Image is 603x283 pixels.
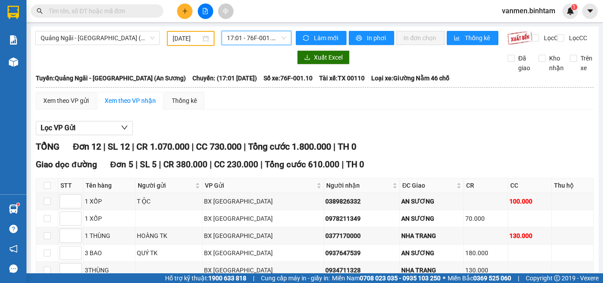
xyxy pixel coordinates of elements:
[192,141,194,152] span: |
[105,96,156,106] div: Xem theo VP nhận
[9,57,18,67] img: warehouse-icon
[182,8,188,14] span: plus
[325,214,398,223] div: 0978211349
[204,196,322,206] div: BX [GEOGRAPHIC_DATA]
[346,159,364,170] span: TH 0
[264,73,313,83] span: Số xe: 76F-001.10
[586,7,594,15] span: caret-down
[401,265,462,275] div: NHA TRANG
[203,227,324,245] td: BX Quảng Ngãi
[248,141,331,152] span: Tổng cước 1.800.000
[465,248,506,258] div: 180.000
[227,31,286,45] span: 17:01 - 76F-001.10
[218,4,234,19] button: aim
[36,159,97,170] span: Giao dọc đường
[36,121,133,135] button: Lọc VP Gửi
[198,4,213,19] button: file-add
[192,73,257,83] span: Chuyến: (17:01 [DATE])
[85,214,134,223] div: 1 XỐP
[265,159,339,170] span: Tổng cước 610.000
[507,31,532,45] img: 9k=
[261,273,330,283] span: Cung cấp máy in - giấy in:
[325,196,398,206] div: 0389826332
[508,178,552,193] th: CC
[356,35,363,42] span: printer
[159,159,161,170] span: |
[137,196,201,206] div: T ỘC
[495,5,562,16] span: vanmen.binhtam
[196,141,241,152] span: CC 730.000
[296,31,347,45] button: syncLàm mới
[108,141,130,152] span: SL 12
[349,31,394,45] button: printerIn phơi
[465,214,506,223] div: 70.000
[208,275,246,282] strong: 1900 633 818
[465,33,491,43] span: Thống kê
[58,178,83,193] th: STT
[401,214,462,223] div: AN SƯƠNG
[325,248,398,258] div: 0937647539
[515,53,534,73] span: Đã giao
[85,265,134,275] div: 3THÙNG
[36,75,186,82] b: Tuyến: Quảng Ngãi - [GEOGRAPHIC_DATA] (An Sương)
[9,204,18,214] img: warehouse-icon
[540,33,563,43] span: Lọc CR
[443,276,445,280] span: ⚪️
[448,273,511,283] span: Miền Bắc
[401,231,462,241] div: NHA TRANG
[253,273,254,283] span: |
[136,159,138,170] span: |
[332,273,441,283] span: Miền Nam
[121,124,128,131] span: down
[571,4,577,10] sup: 1
[204,214,322,223] div: BX [GEOGRAPHIC_DATA]
[204,265,322,275] div: BX [GEOGRAPHIC_DATA]
[165,273,246,283] span: Hỗ trợ kỹ thuật:
[333,141,335,152] span: |
[204,248,322,258] div: BX [GEOGRAPHIC_DATA]
[582,4,598,19] button: caret-down
[203,210,324,227] td: BX Quảng Ngãi
[103,141,106,152] span: |
[8,6,19,19] img: logo-vxr
[17,203,19,206] sup: 1
[371,73,449,83] span: Loại xe: Giường Nằm 46 chỗ
[566,7,574,15] img: icon-new-feature
[401,248,462,258] div: AN SƯƠNG
[177,4,192,19] button: plus
[140,159,157,170] span: SL 5
[342,159,344,170] span: |
[260,159,263,170] span: |
[546,53,567,73] span: Kho nhận
[202,8,208,14] span: file-add
[210,159,212,170] span: |
[137,231,201,241] div: HOÀNG TK
[396,31,445,45] button: In đơn chọn
[85,196,134,206] div: 1 XỐP
[447,31,498,45] button: bar-chartThống kê
[565,33,588,43] span: Lọc CC
[110,159,134,170] span: Đơn 5
[577,53,596,73] span: Trên xe
[465,265,506,275] div: 130.000
[297,50,350,64] button: downloadXuất Excel
[464,178,508,193] th: CR
[205,181,315,190] span: VP Gửi
[314,33,339,43] span: Làm mới
[552,178,594,193] th: Thu hộ
[49,6,153,16] input: Tìm tên, số ĐT hoặc mã đơn
[473,275,511,282] strong: 0369 525 060
[325,231,398,241] div: 0377170000
[37,8,43,14] span: search
[9,35,18,45] img: solution-icon
[402,181,455,190] span: ĐC Giao
[203,245,324,262] td: BX Quảng Ngãi
[518,273,519,283] span: |
[509,231,550,241] div: 130.000
[138,181,193,190] span: Người gửi
[41,31,155,45] span: Quảng Ngãi - Sài Gòn (An Sương)
[338,141,356,152] span: TH 0
[85,231,134,241] div: 1 THÙNG
[367,33,387,43] span: In phơi
[573,4,576,10] span: 1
